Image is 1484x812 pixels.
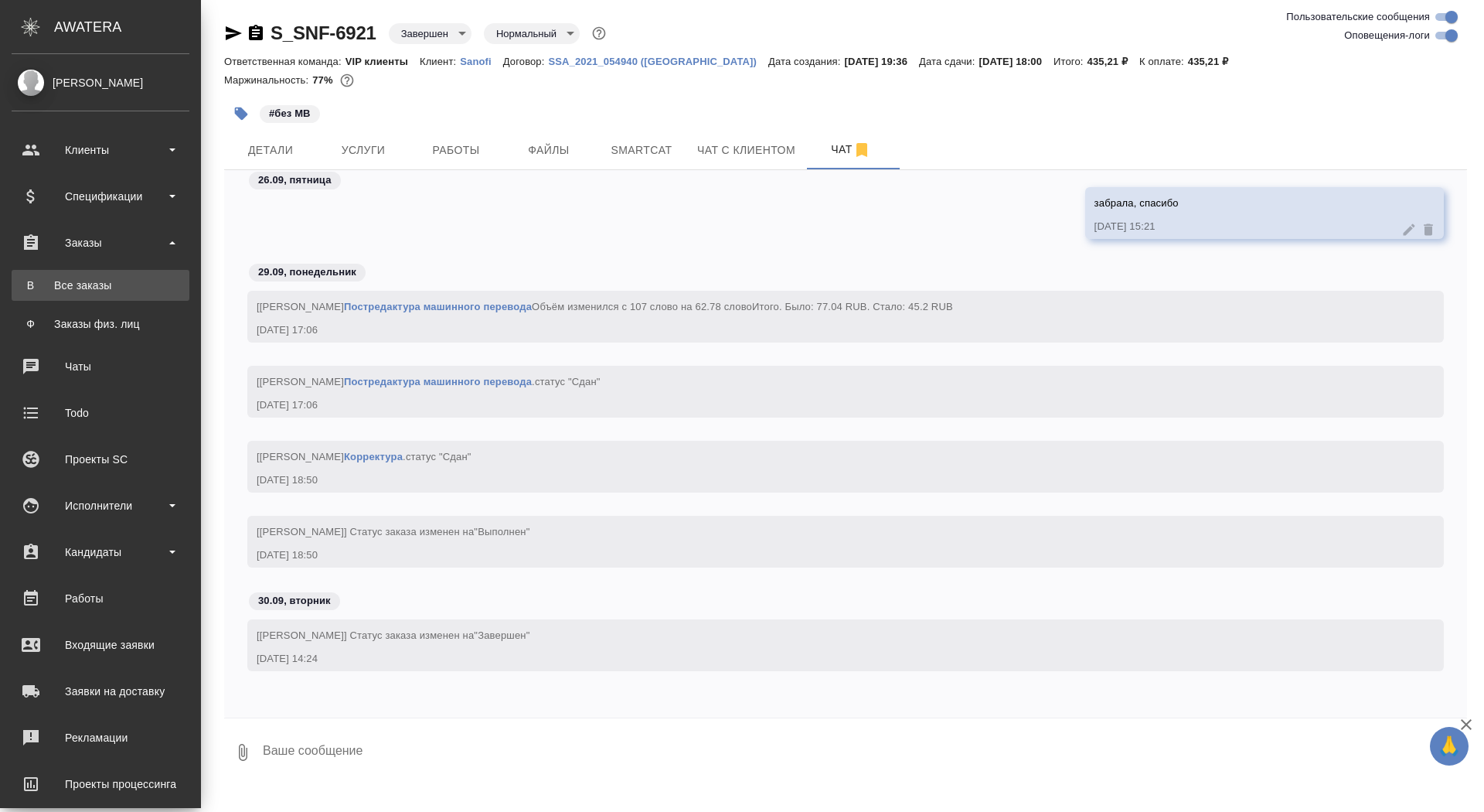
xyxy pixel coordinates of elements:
[224,74,312,86] p: Маржинальность:
[548,56,768,67] p: SSA_2021_054940 ([GEOGRAPHIC_DATA])
[12,185,189,208] div: Спецификации
[389,23,471,44] div: Завершен
[4,626,197,664] a: Входящие заявки
[919,56,979,67] p: Дата сдачи:
[844,56,919,67] p: [DATE] 19:36
[535,376,601,387] span: статус "Сдан"
[337,70,357,90] button: 83.16 RUB;
[1436,730,1462,763] span: 🙏
[4,579,197,618] a: Работы
[12,309,189,339] a: ФЗаказы физ. лиц
[12,270,189,301] a: ВВсе заказы
[269,106,311,121] p: #без МВ
[12,494,189,517] div: Исполнители
[12,448,189,471] div: Проекты SC
[492,27,561,40] button: Нормальный
[4,765,197,803] a: Проекты процессинга
[257,397,1390,413] div: [DATE] 17:06
[12,726,189,749] div: Рекламации
[406,451,471,462] span: статус "Сдан"
[979,56,1053,67] p: [DATE] 18:00
[257,473,1390,488] div: [DATE] 18:50
[768,56,844,67] p: Дата создания:
[224,97,258,131] button: Добавить тэг
[12,587,189,610] div: Работы
[4,672,197,711] a: Заявки на доставку
[604,141,679,160] span: Smartcat
[12,138,189,162] div: Клиенты
[258,172,332,188] p: 26.09, пятница
[345,56,420,67] p: VIP клиенты
[4,718,197,757] a: Рекламации
[12,231,189,254] div: Заказы
[257,301,953,312] span: [[PERSON_NAME] Объём изменился с 107 слово на 62.78 слово
[397,27,453,40] button: Завершен
[474,526,529,537] span: "Выполнен"
[224,56,345,67] p: Ответственная команда:
[474,629,529,641] span: "Завершен"
[12,633,189,657] div: Входящие заявки
[1188,56,1241,67] p: 435,21 ₽
[460,54,503,67] a: Sanofi
[419,141,493,160] span: Работы
[233,141,308,160] span: Детали
[258,106,322,119] span: без МВ
[814,140,888,159] span: Чат
[224,24,243,43] button: Скопировать ссылку для ЯМессенджера
[247,24,265,43] button: Скопировать ссылку
[257,526,529,537] span: [[PERSON_NAME]] Статус заказа изменен на
[1094,197,1179,209] span: забрала, спасибо
[257,651,1390,667] div: [DATE] 14:24
[257,451,471,462] span: [[PERSON_NAME] .
[503,56,549,67] p: Договор:
[484,23,580,44] div: Завершен
[1094,219,1390,234] div: [DATE] 15:21
[258,264,356,280] p: 29.09, понедельник
[257,548,1390,563] div: [DATE] 18:50
[326,141,400,160] span: Услуги
[4,394,197,432] a: Todo
[512,141,586,160] span: Файлы
[344,376,532,387] a: Постредактура машинного перевода
[12,773,189,796] div: Проекты процессинга
[257,629,529,641] span: [[PERSON_NAME]] Статус заказа изменен на
[853,141,871,159] svg: Отписаться
[12,74,189,91] div: [PERSON_NAME]
[271,22,376,43] a: S_SNF-6921
[19,316,182,332] div: Заказы физ. лиц
[19,278,182,293] div: Все заказы
[12,355,189,378] div: Чаты
[4,440,197,479] a: Проекты SC
[1053,56,1087,67] p: Итого:
[548,54,768,67] a: SSA_2021_054940 ([GEOGRAPHIC_DATA])
[589,23,609,43] button: Доп статусы указывают на важность/срочность заказа
[1286,9,1430,25] span: Пользовательские сообщения
[257,376,601,387] span: [[PERSON_NAME] .
[12,401,189,425] div: Todo
[54,12,201,43] div: AWATERA
[1087,56,1140,67] p: 435,21 ₽
[697,141,795,160] span: Чат с клиентом
[12,680,189,703] div: Заявки на доставку
[752,301,953,312] span: Итого. Было: 77.04 RUB. Стало: 45.2 RUB
[1344,28,1430,43] span: Оповещения-логи
[258,593,331,609] p: 30.09, вторник
[312,74,336,86] p: 77%
[257,322,1390,338] div: [DATE] 17:06
[460,56,503,67] p: Sanofi
[344,301,532,312] a: Постредактура машинного перевода
[4,347,197,386] a: Чаты
[420,56,460,67] p: Клиент:
[1430,727,1469,766] button: 🙏
[1139,56,1188,67] p: К оплате:
[344,451,403,462] a: Корректура
[12,541,189,564] div: Кандидаты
